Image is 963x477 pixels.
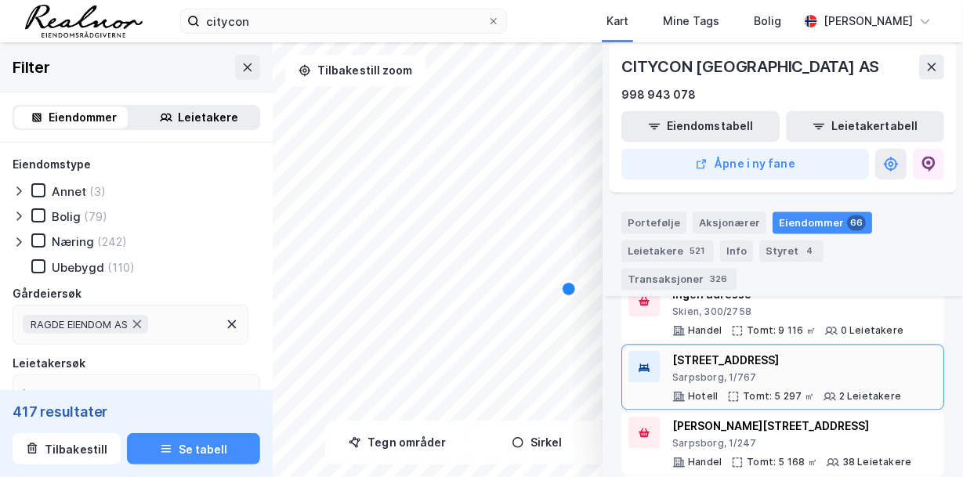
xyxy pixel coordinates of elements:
div: Transaksjoner [621,268,737,290]
button: Tilbakestill zoom [285,55,426,86]
div: 38 Leietakere [842,457,912,469]
span: RAGDE EIENDOM AS [31,318,128,331]
div: Ubebygd [52,260,104,275]
div: Ingen [23,385,52,403]
div: Hotell [688,391,718,403]
div: Handel [688,457,722,469]
div: 326 [707,271,730,287]
div: (3) [89,184,106,199]
button: Leietakertabell [786,111,944,143]
div: Aksjonærer [693,211,766,233]
button: Eiendomstabell [621,111,780,143]
img: realnor-logo.934646d98de889bb5806.png [25,5,143,38]
div: Skien, 300/2758 [672,306,903,319]
div: (79) [84,209,107,224]
div: Tomt: 9 116 ㎡ [747,325,816,338]
div: [STREET_ADDRESS] [672,352,901,370]
div: 998 943 078 [621,86,696,105]
div: (110) [107,260,135,275]
div: 0 Leietakere [841,325,903,338]
div: 4 [802,243,817,258]
div: 66 [847,215,866,230]
div: Kontrollprogram for chat [885,402,963,477]
div: Bolig [754,12,781,31]
button: Tegn områder [331,427,465,458]
input: Søk på adresse, matrikkel, gårdeiere, leietakere eller personer [200,9,487,33]
div: Styret [759,240,824,262]
div: Gårdeiersøk [13,284,81,303]
div: 417 resultater [13,402,260,421]
button: Åpne i ny fane [621,149,869,180]
button: Tilbakestill [13,433,121,464]
div: Info [720,240,753,262]
div: Kart [606,12,628,31]
button: Se tabell [127,433,260,464]
div: Leietakere [179,108,239,127]
button: Sirkel [471,427,604,458]
div: Eiendommer [49,108,118,127]
iframe: Chat Widget [885,402,963,477]
div: Bolig [52,209,81,224]
div: Tomt: 5 168 ㎡ [747,457,817,469]
div: Filter [13,55,50,80]
div: Mine Tags [663,12,719,31]
div: Sarpsborg, 1/767 [672,372,901,385]
div: Tomt: 5 297 ㎡ [743,391,814,403]
div: [PERSON_NAME] [824,12,913,31]
div: Eiendomstype [13,155,91,174]
div: (242) [97,234,127,249]
div: [PERSON_NAME][STREET_ADDRESS] [672,417,911,436]
div: 2 Leietakere [839,391,901,403]
div: Sarpsborg, 1/247 [672,438,911,450]
div: Annet [52,184,86,199]
div: CITYCON [GEOGRAPHIC_DATA] AS [621,55,882,80]
div: Næring [52,234,94,249]
div: Leietakersøk [13,354,85,373]
div: Eiendommer [773,211,872,233]
div: Portefølje [621,211,686,233]
div: Map marker [563,283,575,295]
div: Leietakere [621,240,714,262]
div: 521 [686,243,708,258]
div: Handel [688,325,722,338]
